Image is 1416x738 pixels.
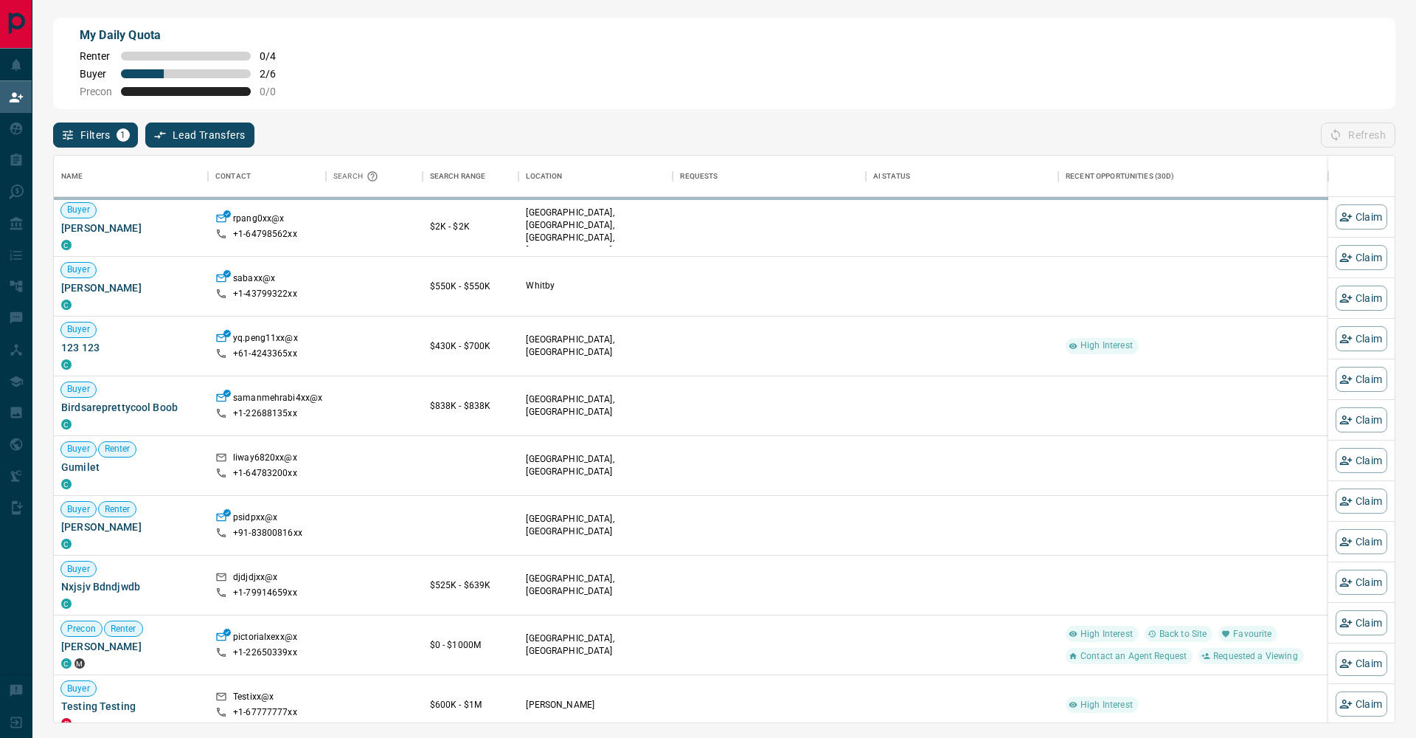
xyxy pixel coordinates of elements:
[61,658,72,669] div: condos.ca
[526,699,665,711] p: [PERSON_NAME]
[233,571,277,587] p: djdjdjxx@x
[74,658,85,669] div: mrloft.ca
[233,272,275,288] p: sabaxx@x
[61,539,72,549] div: condos.ca
[1075,699,1139,711] span: High Interest
[333,156,382,197] div: Search
[1075,628,1139,641] span: High Interest
[680,156,718,197] div: Requests
[233,706,297,719] p: +1- 67777777xx
[61,563,96,576] span: Buyer
[61,503,96,516] span: Buyer
[430,280,512,293] p: $550K - $550K
[61,443,96,455] span: Buyer
[61,623,102,635] span: Precon
[233,511,277,527] p: psidpxx@x
[1336,610,1387,635] button: Claim
[260,86,292,97] span: 0 / 0
[430,220,512,233] p: $2K - $2K
[61,479,72,489] div: condos.ca
[526,393,665,418] p: [GEOGRAPHIC_DATA], [GEOGRAPHIC_DATA]
[233,332,298,348] p: yq.peng11xx@x
[233,288,297,300] p: +1- 43799322xx
[233,228,297,241] p: +1- 64798562xx
[526,280,665,292] p: Whitby
[233,213,284,228] p: rpang0xx@x
[61,639,201,654] span: [PERSON_NAME]
[1336,367,1387,392] button: Claim
[61,359,72,370] div: condos.ca
[1336,529,1387,554] button: Claim
[1075,650,1193,663] span: Contact an Agent Request
[61,579,201,594] span: Nxjsjv Bdndjwdb
[233,631,297,646] p: pictorialxexx@x
[233,348,297,360] p: +61- 4243365xx
[61,263,96,276] span: Buyer
[526,156,562,197] div: Location
[208,156,326,197] div: Contact
[260,68,292,80] span: 2 / 6
[1336,570,1387,595] button: Claim
[80,50,112,62] span: Renter
[80,27,292,44] p: My Daily Quota
[61,204,96,216] span: Buyer
[233,646,297,659] p: +1- 22650339xx
[430,399,512,413] p: $838K - $838K
[260,50,292,62] span: 0 / 4
[1336,245,1387,270] button: Claim
[99,443,136,455] span: Renter
[518,156,673,197] div: Location
[61,400,201,415] span: Birdsareprettycool Boob
[526,513,665,538] p: [GEOGRAPHIC_DATA], [GEOGRAPHIC_DATA]
[1336,407,1387,432] button: Claim
[1207,650,1303,663] span: Requested a Viewing
[866,156,1058,197] div: AI Status
[80,68,112,80] span: Buyer
[1336,448,1387,473] button: Claim
[233,587,297,599] p: +1- 79914659xx
[61,383,96,396] span: Buyer
[233,407,297,420] p: +1- 22688135xx
[526,573,665,598] p: [GEOGRAPHIC_DATA], [GEOGRAPHIC_DATA]
[61,280,201,295] span: [PERSON_NAME]
[526,453,665,478] p: [GEOGRAPHIC_DATA], [GEOGRAPHIC_DATA]
[99,503,136,516] span: Renter
[61,300,72,310] div: condos.ca
[1227,628,1277,641] span: Favourite
[61,683,96,695] span: Buyer
[233,691,274,706] p: Testixx@x
[1336,286,1387,311] button: Claim
[430,579,512,592] p: $525K - $639K
[673,156,865,197] div: Requests
[61,599,72,609] div: condos.ca
[423,156,519,197] div: Search Range
[430,638,512,652] p: $0 - $1000M
[1153,628,1213,641] span: Back to Site
[1336,326,1387,351] button: Claim
[1336,692,1387,717] button: Claim
[80,86,112,97] span: Precon
[105,623,142,635] span: Renter
[430,339,512,353] p: $430K - $700K
[61,240,72,250] div: condos.ca
[61,419,72,430] div: condos.ca
[1336,651,1387,676] button: Claim
[526,632,665,658] p: [GEOGRAPHIC_DATA], [GEOGRAPHIC_DATA]
[54,156,208,197] div: Name
[145,123,255,148] button: Lead Transfers
[1075,339,1139,352] span: High Interest
[1058,156,1328,197] div: Recent Opportunities (30d)
[61,221,201,235] span: [PERSON_NAME]
[430,698,512,711] p: $600K - $1M
[53,123,138,148] button: Filters1
[61,520,201,534] span: [PERSON_NAME]
[233,452,297,467] p: liway6820xx@x
[1336,489,1387,514] button: Claim
[61,460,201,475] span: Gumilet
[215,156,251,197] div: Contact
[430,156,486,197] div: Search Range
[61,699,201,714] span: Testing Testing
[118,130,128,140] span: 1
[873,156,910,197] div: AI Status
[526,334,665,359] p: [GEOGRAPHIC_DATA], [GEOGRAPHIC_DATA]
